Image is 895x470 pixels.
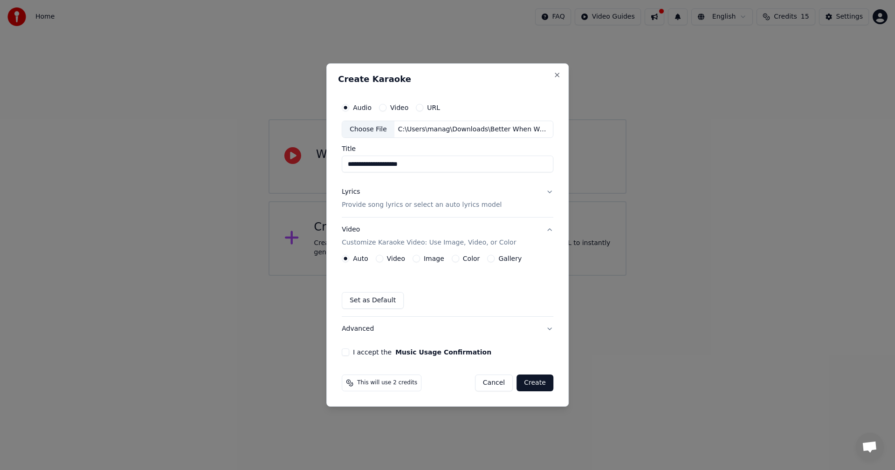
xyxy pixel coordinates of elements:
[498,255,522,262] label: Gallery
[342,146,553,152] label: Title
[394,125,553,134] div: C:\Users\manag\Downloads\Better When We Bounce.wav
[357,379,417,387] span: This will use 2 credits
[516,375,553,391] button: Create
[342,121,394,138] div: Choose File
[427,104,440,111] label: URL
[463,255,480,262] label: Color
[342,188,360,197] div: Lyrics
[342,180,553,218] button: LyricsProvide song lyrics or select an auto lyrics model
[342,317,553,341] button: Advanced
[353,104,372,111] label: Audio
[338,75,557,83] h2: Create Karaoke
[387,255,405,262] label: Video
[342,292,404,309] button: Set as Default
[353,255,368,262] label: Auto
[353,349,491,355] label: I accept the
[424,255,444,262] label: Image
[342,218,553,255] button: VideoCustomize Karaoke Video: Use Image, Video, or Color
[342,201,502,210] p: Provide song lyrics or select an auto lyrics model
[475,375,513,391] button: Cancel
[342,225,516,248] div: Video
[342,238,516,247] p: Customize Karaoke Video: Use Image, Video, or Color
[390,104,408,111] label: Video
[395,349,491,355] button: I accept the
[342,255,553,316] div: VideoCustomize Karaoke Video: Use Image, Video, or Color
